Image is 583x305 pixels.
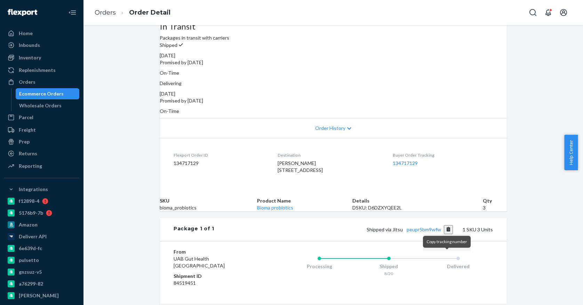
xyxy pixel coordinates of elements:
a: Reporting [4,160,79,172]
dt: Flexport Order ID [174,152,266,158]
a: gnzsuz-v5 [4,266,79,278]
a: Parcel [4,112,79,123]
a: Inventory [4,52,79,63]
div: Prep [19,138,30,145]
button: Close Navigation [65,6,79,19]
a: Bioma probiotics [257,205,293,211]
a: Amazon [4,219,79,230]
dd: 84519451 [174,280,257,287]
div: Wholesale Orders [19,102,62,109]
a: Replenishments [4,65,79,76]
a: 5176b9-7b [4,207,79,219]
dt: Shipment ID [174,273,257,280]
span: [PERSON_NAME] [STREET_ADDRESS] [278,160,323,173]
span: UAB Gut Health [GEOGRAPHIC_DATA] [174,256,225,269]
dt: Destination [278,152,381,158]
p: Shipped [160,41,507,49]
button: Integrations [4,184,79,195]
div: Inventory [19,54,41,61]
dd: 134717129 [174,160,266,167]
a: Deliverr API [4,231,79,242]
a: Inbounds [4,40,79,51]
div: [PERSON_NAME] [19,292,59,299]
button: Copy tracking number [444,225,453,234]
a: a76299-82 [4,278,79,289]
dt: From [174,248,257,255]
a: 6e639d-fc [4,243,79,254]
img: Flexport logo [8,9,37,16]
div: Reporting [19,163,42,170]
th: Product Name [257,197,353,204]
th: SKU [160,197,257,204]
div: Returns [19,150,37,157]
div: a76299-82 [19,280,43,287]
div: Home [19,30,33,37]
p: Promised by [DATE] [160,59,507,66]
button: Open Search Box [526,6,540,19]
a: Freight [4,124,79,135]
button: Open notifications [541,6,555,19]
div: Delivered [423,263,493,270]
td: 3 [483,204,507,211]
div: 8/20 [354,271,424,277]
a: Prep [4,136,79,147]
button: Help Center [564,135,578,170]
p: Delivering [160,80,507,87]
p: On-Time [160,108,507,115]
div: 1 SKU 3 Units [214,225,493,234]
div: Freight [19,126,36,133]
span: Shipped via Jitsu [367,226,453,232]
div: Orders [19,79,35,85]
a: Returns [4,148,79,159]
ol: breadcrumbs [89,2,176,23]
a: Orders [95,9,116,16]
a: [PERSON_NAME] [4,290,79,301]
a: Orders [4,76,79,88]
div: pulsetto [19,257,39,264]
div: DSKU: D6DZXYQEE2L [352,204,483,211]
div: Packages in transit with carriers [160,22,507,41]
h3: In Transit [160,22,507,31]
div: Processing [285,263,354,270]
p: Promised by [DATE] [160,97,507,104]
div: Amazon [19,221,38,228]
th: Details [352,197,483,204]
button: Open account menu [557,6,570,19]
a: Home [4,28,79,39]
th: Qty [483,197,507,204]
span: Order History [315,125,345,132]
div: [DATE] [160,90,507,97]
div: Integrations [19,186,48,193]
a: 134717129 [393,160,418,166]
a: Order Detail [129,9,170,16]
div: gnzsuz-v5 [19,269,42,275]
a: Ecommerce Orders [16,88,80,99]
div: Inbounds [19,42,40,49]
div: 5176b9-7b [19,209,43,216]
div: Deliverr API [19,233,47,240]
td: bioma_probiotics [160,204,257,211]
div: [DATE] [160,52,507,59]
p: On-Time [160,69,507,76]
div: Parcel [19,114,33,121]
div: f12898-4 [19,198,39,205]
div: Shipped [354,263,424,270]
a: peupr5bm9wfw [407,226,441,232]
a: Wholesale Orders [16,100,80,111]
dt: Buyer Order Tracking [393,152,493,158]
a: f12898-4 [4,196,79,207]
div: Ecommerce Orders [19,90,64,97]
span: Copy tracking number [426,239,467,244]
a: pulsetto [4,255,79,266]
div: Replenishments [19,67,56,74]
div: Package 1 of 1 [174,225,214,234]
div: 6e639d-fc [19,245,42,252]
